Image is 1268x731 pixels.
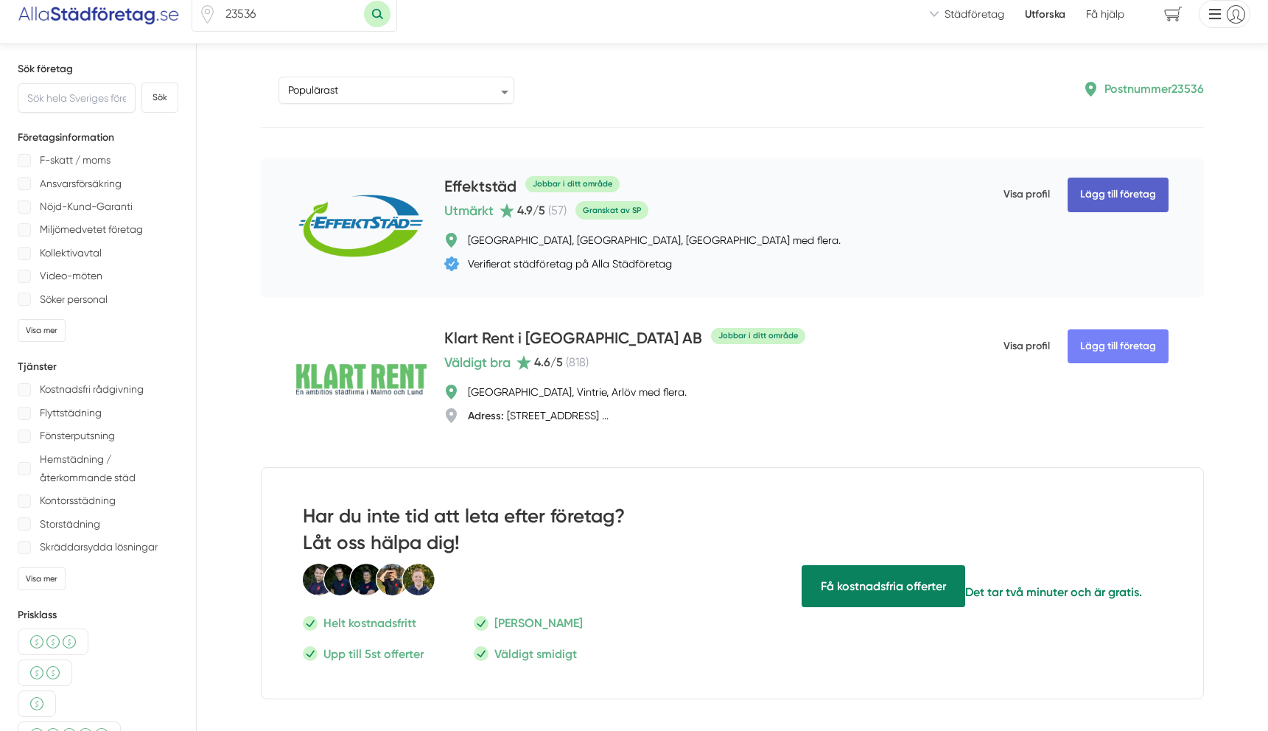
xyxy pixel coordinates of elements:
[141,83,178,113] button: Sök
[1104,80,1204,98] p: Postnummer 23536
[18,130,178,145] h5: Företagsinformation
[40,380,144,399] p: Kostnadsfri rådgivning
[802,565,965,607] span: Få hjälp
[18,83,136,113] input: Sök hela Sveriges företag här...
[575,201,648,220] span: Granskat av SP
[1068,329,1169,363] : Lägg till företag
[18,567,66,590] div: Visa mer
[40,450,178,488] p: Hemstädning / återkommande städ
[444,200,494,221] span: Utmärkt
[1025,7,1065,21] a: Utforska
[323,614,416,632] p: Helt kostnadsfritt
[323,645,424,663] p: Upp till 5st offerter
[364,1,390,27] button: Sök med postnummer
[18,629,88,655] div: Medel
[945,7,1004,21] span: Städföretag
[517,203,545,217] span: 4.9 /5
[494,614,583,632] p: [PERSON_NAME]
[18,360,178,374] h5: Tjänster
[534,355,563,369] span: 4.6 /5
[1154,1,1193,27] span: navigation-cart
[1003,175,1050,214] span: Visa profil
[18,319,66,342] div: Visa mer
[40,197,133,216] p: Nöjd-Kund-Garanti
[198,5,217,24] span: Klicka för att använda din position.
[18,2,180,26] img: Alla Städföretag
[548,203,567,217] span: ( 57 )
[444,175,516,200] h4: Effektstäd
[40,492,116,510] p: Kontorsstädning
[303,563,435,597] img: Smartproduktion Personal
[525,176,620,192] div: Jobbar i ditt område
[468,408,609,423] div: [STREET_ADDRESS] ...
[468,385,687,399] div: [GEOGRAPHIC_DATA], Vintrie, Arlöv med flera.
[40,151,111,169] p: F-skatt / moms
[1003,327,1050,365] span: Visa profil
[40,404,102,422] p: Flyttstädning
[40,515,100,534] p: Storstädning
[40,175,122,193] p: Ansvarsförsäkring
[40,427,115,445] p: Fönsterputsning
[18,608,178,623] h5: Prisklass
[40,290,108,309] p: Söker personal
[40,267,102,285] p: Video-möten
[18,62,178,77] h5: Sök företag
[965,583,1142,601] p: Det tar två minuter och är gratis.
[468,409,504,422] strong: Adress:
[18,690,56,717] div: Billigt
[711,328,805,343] div: Jobbar i ditt område
[1086,7,1124,21] span: Få hjälp
[296,364,427,395] img: Klart Rent i Malmö AB
[1068,178,1169,211] : Lägg till företag
[468,256,672,271] div: Verifierat städföretag på Alla Städföretag
[494,645,577,663] p: Väldigt smidigt
[444,327,702,351] h4: Klart Rent i [GEOGRAPHIC_DATA] AB
[198,5,217,24] svg: Pin / Karta
[18,660,72,686] div: Billigare
[40,538,158,556] p: Skräddarsydda lösningar
[296,191,427,265] img: Effektstäd
[468,233,841,248] div: [GEOGRAPHIC_DATA], [GEOGRAPHIC_DATA], [GEOGRAPHIC_DATA] med flera.
[40,244,102,262] p: Kollektivavtal
[444,352,511,373] span: Väldigt bra
[40,220,143,239] p: Miljömedvetet företag
[303,503,682,563] h2: Har du inte tid att leta efter företag? Låt oss hälpa dig!
[566,355,589,369] span: ( 818 )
